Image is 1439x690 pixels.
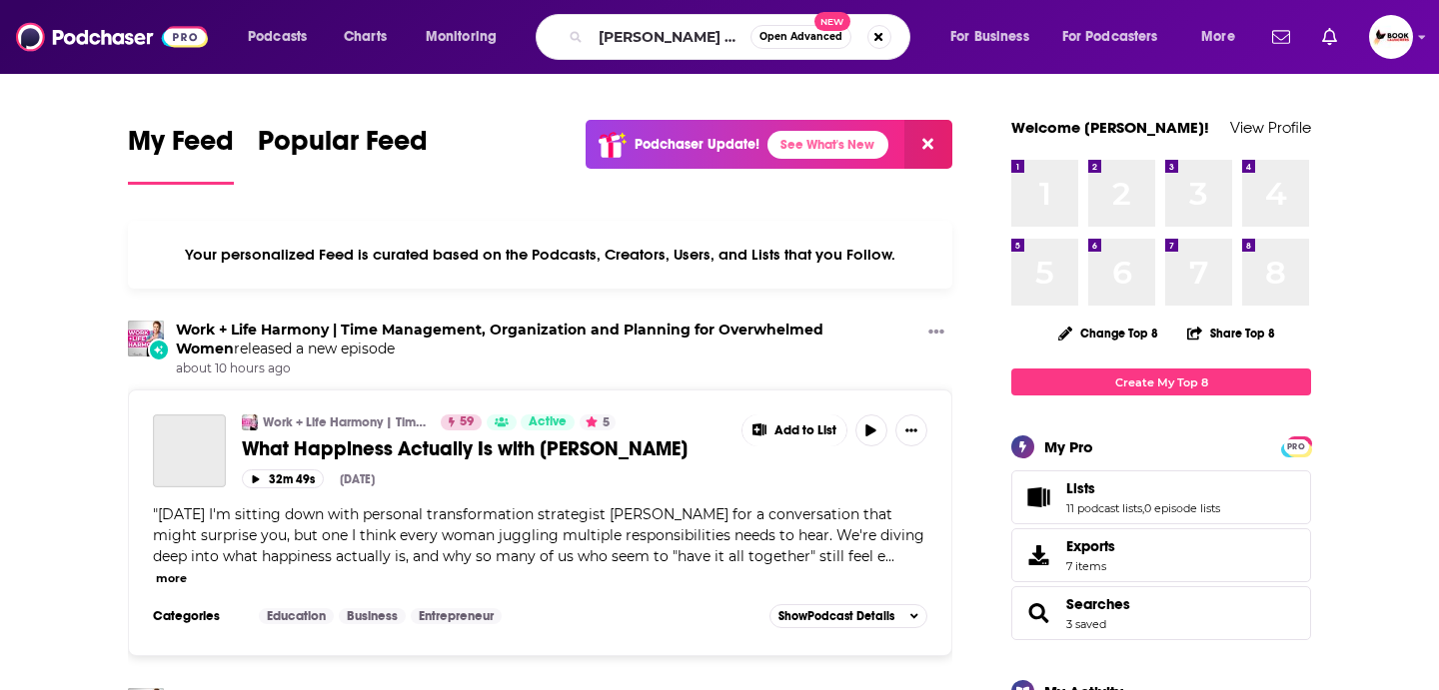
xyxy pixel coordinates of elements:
[1369,15,1413,59] span: Logged in as BookLaunchers
[128,221,952,289] div: Your personalized Feed is curated based on the Podcasts, Creators, Users, and Lists that you Follow.
[248,23,307,51] span: Podcasts
[778,609,894,623] span: Show Podcast Details
[1044,437,1093,456] div: My Pro
[555,14,929,60] div: Search podcasts, credits, & more...
[176,321,823,357] a: Work + Life Harmony | Time Management, Organization and Planning for Overwhelmed Women
[1011,586,1311,640] span: Searches
[176,360,920,377] span: about 10 hours ago
[1201,23,1235,51] span: More
[1369,15,1413,59] button: Show profile menu
[1369,15,1413,59] img: User Profile
[128,124,234,170] span: My Feed
[340,472,375,486] div: [DATE]
[920,321,952,345] button: Show More Button
[339,608,406,624] a: Business
[426,23,497,51] span: Monitoring
[242,469,324,488] button: 32m 49s
[635,136,759,153] p: Podchaser Update!
[1049,21,1187,53] button: open menu
[234,21,333,53] button: open menu
[1264,20,1298,54] a: Show notifications dropdown
[242,414,258,430] img: Work + Life Harmony | Time Management, Organization and Planning for Overwhelmed Women
[258,124,428,170] span: Popular Feed
[1011,368,1311,395] a: Create My Top 8
[759,32,842,42] span: Open Advanced
[1187,21,1260,53] button: open menu
[950,23,1029,51] span: For Business
[769,604,927,628] button: ShowPodcast Details
[344,23,387,51] span: Charts
[153,608,243,624] h3: Categories
[1011,528,1311,582] a: Exports
[1066,479,1220,497] a: Lists
[885,547,894,565] span: ...
[580,414,616,430] button: 5
[1314,20,1345,54] a: Show notifications dropdown
[1066,559,1115,573] span: 7 items
[1066,479,1095,497] span: Lists
[263,414,428,430] a: Work + Life Harmony | Time Management, Organization and Planning for Overwhelmed Women
[1186,314,1276,352] button: Share Top 8
[1018,541,1058,569] span: Exports
[1046,321,1170,345] button: Change Top 8
[1018,483,1058,511] a: Lists
[128,124,234,185] a: My Feed
[1066,537,1115,555] span: Exports
[591,21,750,53] input: Search podcasts, credits, & more...
[460,412,474,432] span: 59
[1066,501,1142,515] a: 11 podcast lists
[774,423,836,438] span: Add to List
[1066,617,1106,631] a: 3 saved
[1144,501,1220,515] a: 0 episode lists
[242,436,688,461] span: What Happiness Actually Is with [PERSON_NAME]
[128,321,164,356] img: Work + Life Harmony | Time Management, Organization and Planning for Overwhelmed Women
[521,414,575,430] a: Active
[742,414,846,446] button: Show More Button
[148,339,170,360] div: New Episode
[331,21,399,53] a: Charts
[411,608,502,624] a: Entrepreneur
[767,131,888,159] a: See What's New
[156,570,187,587] button: more
[153,505,924,565] span: "
[895,414,927,446] button: Show More Button
[1066,595,1130,613] a: Searches
[1284,439,1308,454] span: PRO
[936,21,1054,53] button: open menu
[153,505,924,565] span: [DATE] I'm sitting down with personal transformation strategist [PERSON_NAME] for a conversation ...
[16,18,208,56] img: Podchaser - Follow, Share and Rate Podcasts
[176,321,920,358] h3: released a new episode
[750,25,851,49] button: Open AdvancedNew
[1018,599,1058,627] a: Searches
[412,21,523,53] button: open menu
[1011,118,1209,137] a: Welcome [PERSON_NAME]!
[814,12,850,31] span: New
[153,414,226,487] a: What Happiness Actually Is with Monique Rhodes
[1062,23,1158,51] span: For Podcasters
[1011,470,1311,524] span: Lists
[1230,118,1311,137] a: View Profile
[441,414,482,430] a: 59
[258,124,428,185] a: Popular Feed
[1284,438,1308,453] a: PRO
[242,436,727,461] a: What Happiness Actually Is with [PERSON_NAME]
[259,608,334,624] a: Education
[1142,501,1144,515] span: ,
[529,412,567,432] span: Active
